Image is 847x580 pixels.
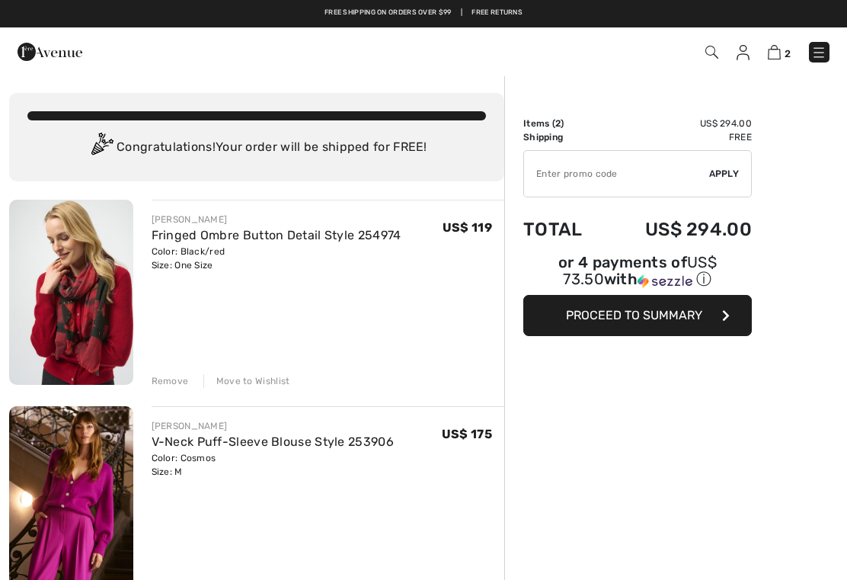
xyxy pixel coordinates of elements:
span: Apply [709,167,740,181]
img: Congratulation2.svg [86,133,117,163]
td: Items ( ) [523,117,605,130]
td: US$ 294.00 [605,117,752,130]
a: 1ère Avenue [18,43,82,58]
input: Promo code [524,151,709,197]
div: Color: Black/red Size: One Size [152,245,401,272]
span: US$ 119 [443,220,492,235]
a: 2 [768,43,791,61]
td: Free [605,130,752,144]
div: Remove [152,374,189,388]
span: | [461,8,462,18]
a: Free Returns [471,8,523,18]
img: 1ère Avenue [18,37,82,67]
img: Menu [811,45,826,60]
div: Color: Cosmos Size: M [152,451,394,479]
td: Total [523,203,605,255]
img: Fringed Ombre Button Detail Style 254974 [9,200,133,385]
a: Free shipping on orders over $99 [324,8,452,18]
div: or 4 payments ofUS$ 73.50withSezzle Click to learn more about Sezzle [523,255,752,295]
div: or 4 payments of with [523,255,752,290]
td: Shipping [523,130,605,144]
img: My Info [737,45,750,60]
td: US$ 294.00 [605,203,752,255]
a: V-Neck Puff-Sleeve Blouse Style 253906 [152,434,394,449]
img: Shopping Bag [768,45,781,59]
div: [PERSON_NAME] [152,213,401,226]
div: Move to Wishlist [203,374,290,388]
span: Proceed to Summary [566,308,702,322]
span: 2 [785,48,791,59]
div: Congratulations! Your order will be shipped for FREE! [27,133,486,163]
img: Search [705,46,718,59]
div: [PERSON_NAME] [152,419,394,433]
img: Sezzle [638,274,692,288]
a: Fringed Ombre Button Detail Style 254974 [152,228,401,242]
span: 2 [555,118,561,129]
span: US$ 73.50 [563,253,717,288]
button: Proceed to Summary [523,295,752,336]
span: US$ 175 [442,427,492,441]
